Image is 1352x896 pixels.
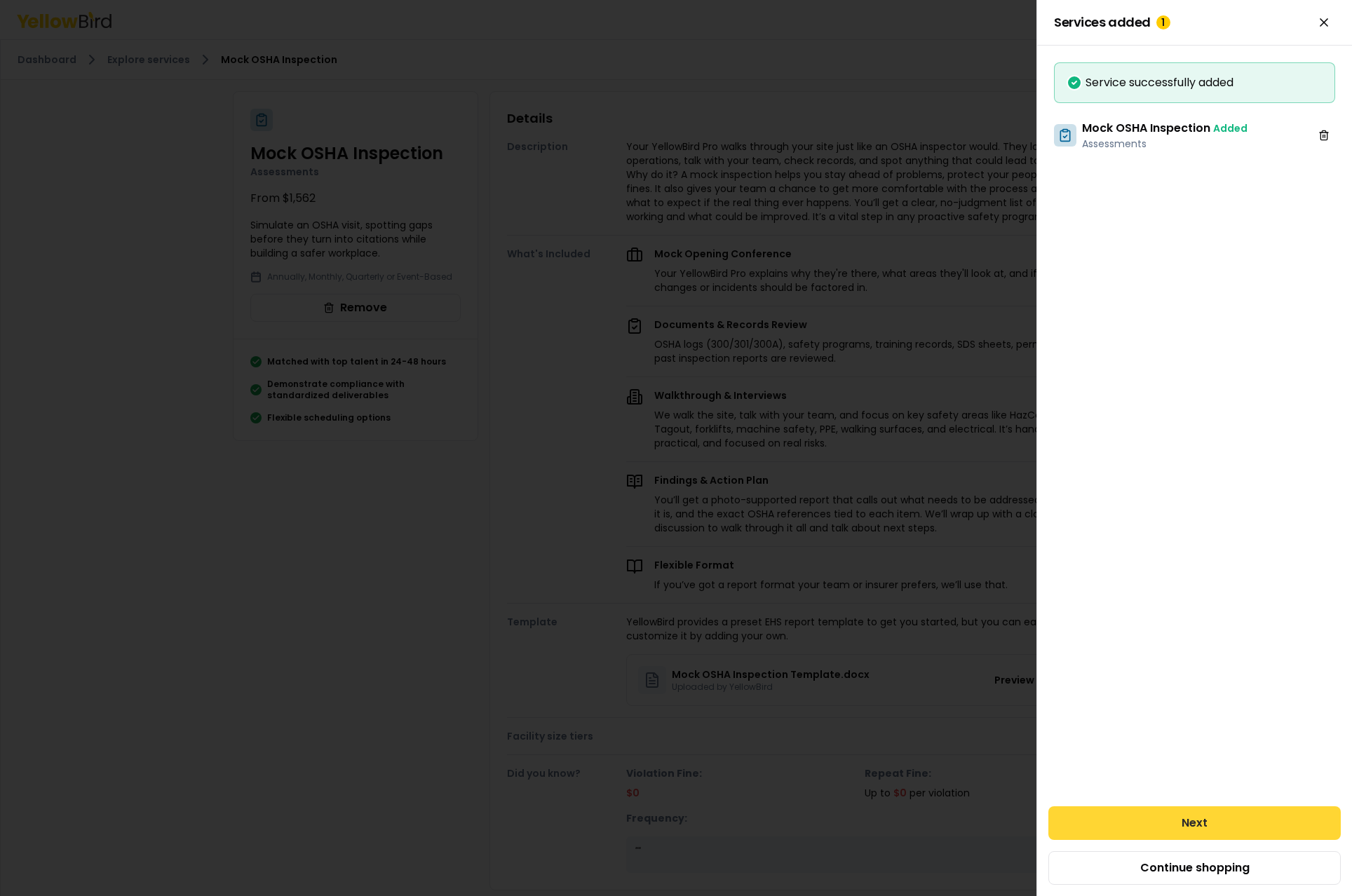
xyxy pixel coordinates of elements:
[1156,15,1170,29] div: 1
[1048,851,1341,885] button: Continue shopping
[1054,15,1170,29] span: Services added
[1048,806,1341,840] button: Next
[1066,74,1323,91] div: Service successfully added
[1313,11,1335,34] button: Close
[1213,121,1248,135] span: Added
[1082,137,1248,151] p: Assessments
[1082,120,1248,137] h3: Mock OSHA Inspection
